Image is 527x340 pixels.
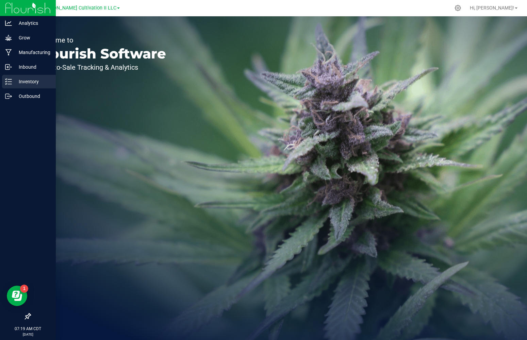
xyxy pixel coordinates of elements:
[37,37,166,44] p: Welcome to
[37,47,166,61] p: Flourish Software
[5,93,12,100] inline-svg: Outbound
[454,5,462,11] div: Manage settings
[20,5,116,11] span: Heya St. [PERSON_NAME] Cultivation II LLC
[12,19,53,27] p: Analytics
[7,286,27,306] iframe: Resource center
[470,5,514,11] span: Hi, [PERSON_NAME]!
[5,34,12,41] inline-svg: Grow
[5,64,12,70] inline-svg: Inbound
[5,78,12,85] inline-svg: Inventory
[12,34,53,42] p: Grow
[5,20,12,27] inline-svg: Analytics
[12,63,53,71] p: Inbound
[3,326,53,332] p: 07:19 AM CDT
[20,285,28,293] iframe: Resource center unread badge
[37,64,166,71] p: Seed-to-Sale Tracking & Analytics
[3,332,53,337] p: [DATE]
[12,78,53,86] p: Inventory
[12,48,53,56] p: Manufacturing
[12,92,53,100] p: Outbound
[5,49,12,56] inline-svg: Manufacturing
